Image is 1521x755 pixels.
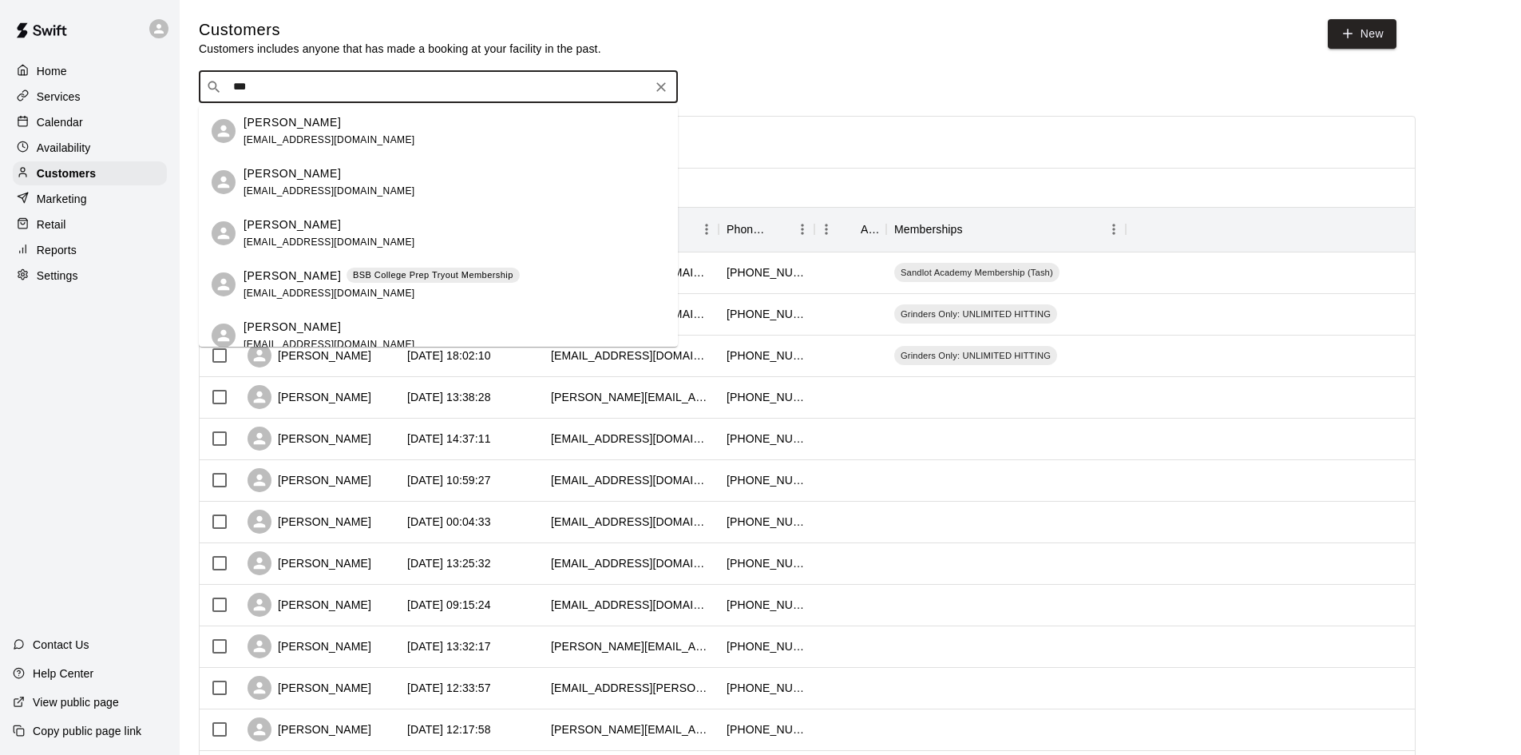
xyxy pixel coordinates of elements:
div: 2025-07-29 00:04:33 [407,514,491,530]
div: +19165843691 [727,597,806,613]
div: Lisa Jones [212,170,236,194]
p: Help Center [33,666,93,681]
div: carlysisto@gmail.com [551,472,711,488]
span: Grinders Only: UNLIMITED HITTING [894,308,1057,320]
div: +13852528883 [727,680,806,696]
a: Calendar [13,110,167,134]
div: [PERSON_NAME] [248,510,371,534]
div: [PERSON_NAME] [248,468,371,492]
div: Search customers by name or email [199,71,678,103]
p: Marketing [37,191,87,207]
div: briana.harrington@ymail.com [551,721,711,737]
div: [PERSON_NAME] [248,676,371,700]
div: 2025-08-01 13:38:28 [407,389,491,405]
p: [PERSON_NAME] [244,217,341,233]
div: [PERSON_NAME] [248,593,371,617]
div: jaden3130@gmail.com [551,555,711,571]
a: Availability [13,136,167,160]
div: Memberships [886,207,1126,252]
p: [PERSON_NAME] [244,268,341,284]
div: Age [814,207,886,252]
div: p.abeyta90@gmail.com [551,348,711,364]
p: Copy public page link [33,723,141,739]
div: Isaiah Parker [212,119,236,143]
div: [PERSON_NAME] [248,551,371,575]
p: Reports [37,242,77,258]
div: Sandlot Academy Membership (Tash) [894,263,1060,282]
p: [PERSON_NAME] [244,114,341,131]
div: 2025-07-29 10:59:27 [407,472,491,488]
div: 2025-07-24 12:33:57 [407,680,491,696]
p: [PERSON_NAME] [244,319,341,336]
div: 2025-07-24 13:32:17 [407,638,491,654]
span: Grinders Only: UNLIMITED HITTING [894,349,1057,362]
p: Services [37,89,81,105]
div: Grinders Only: UNLIMITED HITTING [894,346,1057,365]
div: allworlddg@aol.com [551,431,711,447]
div: sue.murphy.wollman@aol.com [551,680,711,696]
div: +19168061440 [727,389,806,405]
div: +15107140787 [727,306,806,322]
div: +19168625432 [727,638,806,654]
div: 2025-07-29 14:37:11 [407,431,491,447]
div: Jio Jimenez [212,272,236,296]
p: Retail [37,217,66,232]
div: +16199208952 [727,514,806,530]
span: [EMAIL_ADDRESS][DOMAIN_NAME] [244,236,415,248]
p: [PERSON_NAME] [244,165,341,182]
div: +19162714042 [727,431,806,447]
a: Services [13,85,167,109]
p: Customers [37,165,96,181]
div: Email [543,207,719,252]
p: Home [37,63,67,79]
div: Home [13,59,167,83]
div: 2025-08-06 18:02:10 [407,348,491,364]
button: Menu [790,217,814,241]
div: Memberships [894,207,963,252]
div: +19165999970 [727,264,806,280]
p: Contact Us [33,637,89,653]
div: Grinders Only: UNLIMITED HITTING [894,304,1057,324]
button: Menu [695,217,719,241]
a: New [1328,19,1396,49]
button: Sort [838,218,861,240]
a: Reports [13,238,167,262]
div: Marketing [13,187,167,211]
div: Isaiah Ballesteros [212,324,236,348]
span: [EMAIL_ADDRESS][DOMAIN_NAME] [244,339,415,350]
span: [EMAIL_ADDRESS][DOMAIN_NAME] [244,185,415,197]
div: domcorrea@ymail.com [551,597,711,613]
div: Phone Number [727,207,768,252]
div: [PERSON_NAME] [248,634,371,658]
p: Customers includes anyone that has made a booking at your facility in the past. [199,41,601,57]
p: Settings [37,268,78,284]
div: +19163182822 [727,348,806,364]
span: [EMAIL_ADDRESS][DOMAIN_NAME] [244,288,415,299]
div: Lisa Spagnoli [212,221,236,245]
div: thehaguefamily2015@gmail.com [551,514,711,530]
button: Sort [963,218,985,240]
div: kelly@calkinpa.com [551,638,711,654]
h5: Customers [199,19,601,41]
p: Availability [37,140,91,156]
a: Retail [13,213,167,236]
p: Calendar [37,114,83,130]
span: [EMAIL_ADDRESS][DOMAIN_NAME] [244,134,415,145]
div: +19163424869 [727,721,806,737]
p: BSB College Prep Tryout Membership [353,268,513,282]
p: View public page [33,694,119,710]
button: Clear [650,76,672,98]
button: Menu [1102,217,1126,241]
a: Settings [13,264,167,288]
div: [PERSON_NAME] [248,427,371,451]
div: +16507432270 [727,472,806,488]
a: Customers [13,161,167,185]
div: Phone Number [719,207,814,252]
div: [PERSON_NAME] [248,344,371,368]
